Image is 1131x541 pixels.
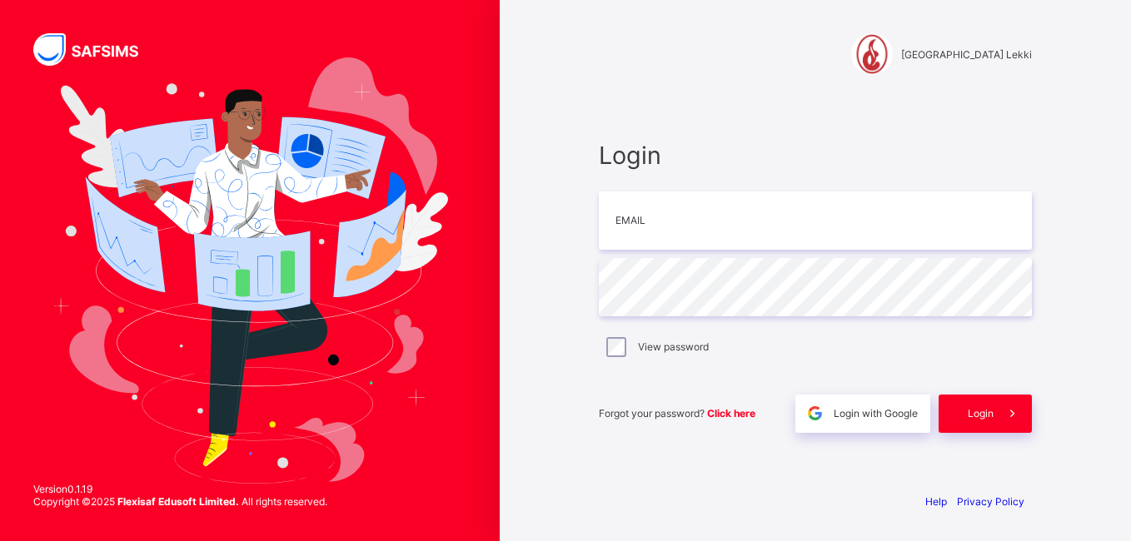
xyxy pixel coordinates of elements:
span: Login [599,141,1032,170]
img: SAFSIMS Logo [33,33,158,66]
span: Login with Google [834,407,918,419]
span: Version 0.1.19 [33,483,327,495]
span: Login [968,407,994,419]
img: google.396cfc9801f0270233282035f929180a.svg [805,404,825,423]
a: Click here [707,407,755,419]
img: Hero Image [52,57,448,484]
strong: Flexisaf Edusoft Limited. [117,495,239,508]
span: Copyright © 2025 All rights reserved. [33,495,327,508]
label: View password [638,340,709,353]
a: Help [925,495,947,508]
a: Privacy Policy [957,495,1024,508]
span: [GEOGRAPHIC_DATA] Lekki [901,48,1032,61]
span: Forgot your password? [599,407,755,419]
